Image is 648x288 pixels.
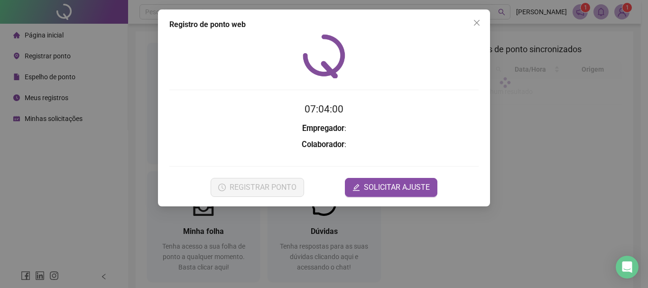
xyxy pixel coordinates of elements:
[616,256,639,279] div: Open Intercom Messenger
[169,122,479,135] h3: :
[469,15,484,30] button: Close
[345,178,437,197] button: editSOLICITAR AJUSTE
[169,139,479,151] h3: :
[305,103,343,115] time: 07:04:00
[303,34,345,78] img: QRPoint
[352,184,360,191] span: edit
[211,178,304,197] button: REGISTRAR PONTO
[302,140,344,149] strong: Colaborador
[473,19,481,27] span: close
[169,19,479,30] div: Registro de ponto web
[364,182,430,193] span: SOLICITAR AJUSTE
[302,124,344,133] strong: Empregador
